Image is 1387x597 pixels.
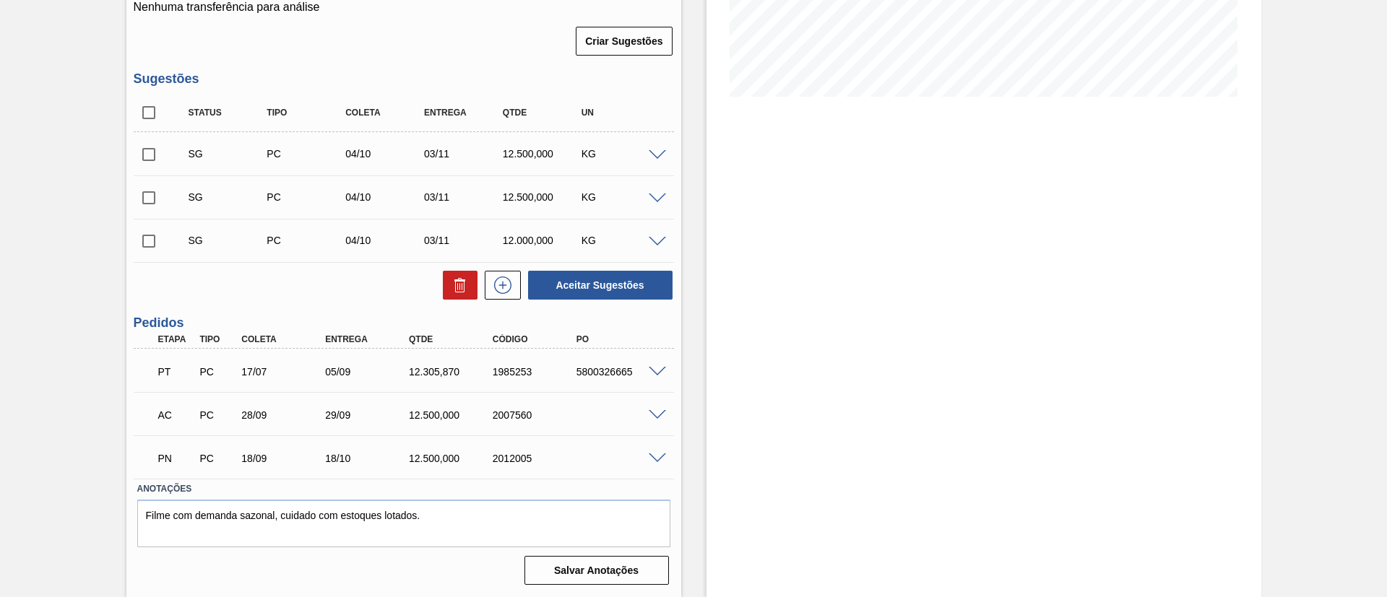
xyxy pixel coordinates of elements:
[578,108,665,118] div: UN
[573,366,667,378] div: 5800326665
[263,108,350,118] div: Tipo
[489,409,583,421] div: 2007560
[521,269,674,301] div: Aceitar Sugestões
[499,191,587,203] div: 12.500,000
[573,334,667,344] div: PO
[196,366,239,378] div: Pedido de Compra
[185,191,272,203] div: Sugestão Criada
[321,409,415,421] div: 29/09/2025
[263,148,350,160] div: Pedido de Compra
[185,108,272,118] div: Status
[420,235,508,246] div: 03/11/2025
[576,27,672,56] button: Criar Sugestões
[489,453,583,464] div: 2012005
[478,271,521,300] div: Nova sugestão
[321,453,415,464] div: 18/10/2025
[158,409,194,421] p: AC
[524,556,669,585] button: Salvar Anotações
[137,500,670,547] textarea: Filme com demanda sazonal, cuidado com estoques lotados.
[238,409,332,421] div: 28/09/2025
[342,108,429,118] div: Coleta
[577,25,673,57] div: Criar Sugestões
[499,108,587,118] div: Qtde
[436,271,478,300] div: Excluir Sugestões
[238,366,332,378] div: 17/07/2025
[155,399,198,431] div: Aguardando Composição de Carga
[499,235,587,246] div: 12.000,000
[405,334,499,344] div: Qtde
[342,191,429,203] div: 04/10/2025
[263,191,350,203] div: Pedido de Compra
[263,235,350,246] div: Pedido de Compra
[321,334,415,344] div: Entrega
[155,356,198,388] div: Pedido em Trânsito
[578,191,665,203] div: KG
[420,108,508,118] div: Entrega
[158,453,194,464] p: PN
[342,235,429,246] div: 04/10/2025
[137,479,670,500] label: Anotações
[405,366,499,378] div: 12.305,870
[420,191,508,203] div: 03/11/2025
[158,366,194,378] p: PT
[196,409,239,421] div: Pedido de Compra
[196,453,239,464] div: Pedido de Compra
[578,148,665,160] div: KG
[238,334,332,344] div: Coleta
[578,235,665,246] div: KG
[321,366,415,378] div: 05/09/2025
[499,148,587,160] div: 12.500,000
[405,409,499,421] div: 12.500,000
[528,271,673,300] button: Aceitar Sugestões
[489,366,583,378] div: 1985253
[405,453,499,464] div: 12.500,000
[155,443,198,474] div: Pedido em Negociação
[155,334,198,344] div: Etapa
[489,334,583,344] div: Código
[134,1,674,14] p: Nenhuma transferência para análise
[196,334,239,344] div: Tipo
[134,71,674,87] h3: Sugestões
[420,148,508,160] div: 03/11/2025
[134,315,674,331] h3: Pedidos
[238,453,332,464] div: 18/09/2025
[185,235,272,246] div: Sugestão Criada
[185,148,272,160] div: Sugestão Criada
[342,148,429,160] div: 04/10/2025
